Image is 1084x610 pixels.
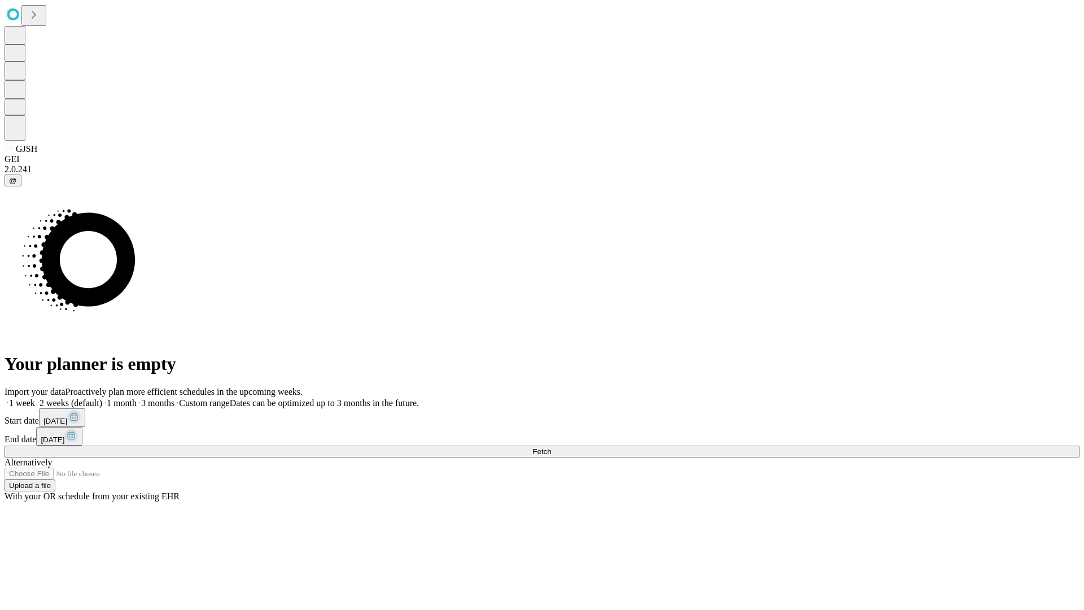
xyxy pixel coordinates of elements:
span: Custom range [179,398,229,408]
span: With your OR schedule from your existing EHR [5,491,180,501]
span: 1 month [107,398,137,408]
span: 2 weeks (default) [40,398,102,408]
button: [DATE] [36,427,82,446]
button: @ [5,175,21,186]
button: [DATE] [39,408,85,427]
span: Fetch [532,447,551,456]
span: 1 week [9,398,35,408]
div: End date [5,427,1079,446]
h1: Your planner is empty [5,354,1079,374]
span: Proactively plan more efficient schedules in the upcoming weeks. [65,387,303,396]
span: 3 months [141,398,174,408]
span: Alternatively [5,457,52,467]
span: [DATE] [41,435,64,444]
div: GEI [5,154,1079,164]
button: Upload a file [5,480,55,491]
button: Fetch [5,446,1079,457]
span: GJSH [16,144,37,154]
span: Dates can be optimized up to 3 months in the future. [230,398,419,408]
span: [DATE] [43,417,67,425]
div: Start date [5,408,1079,427]
div: 2.0.241 [5,164,1079,175]
span: @ [9,176,17,185]
span: Import your data [5,387,65,396]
